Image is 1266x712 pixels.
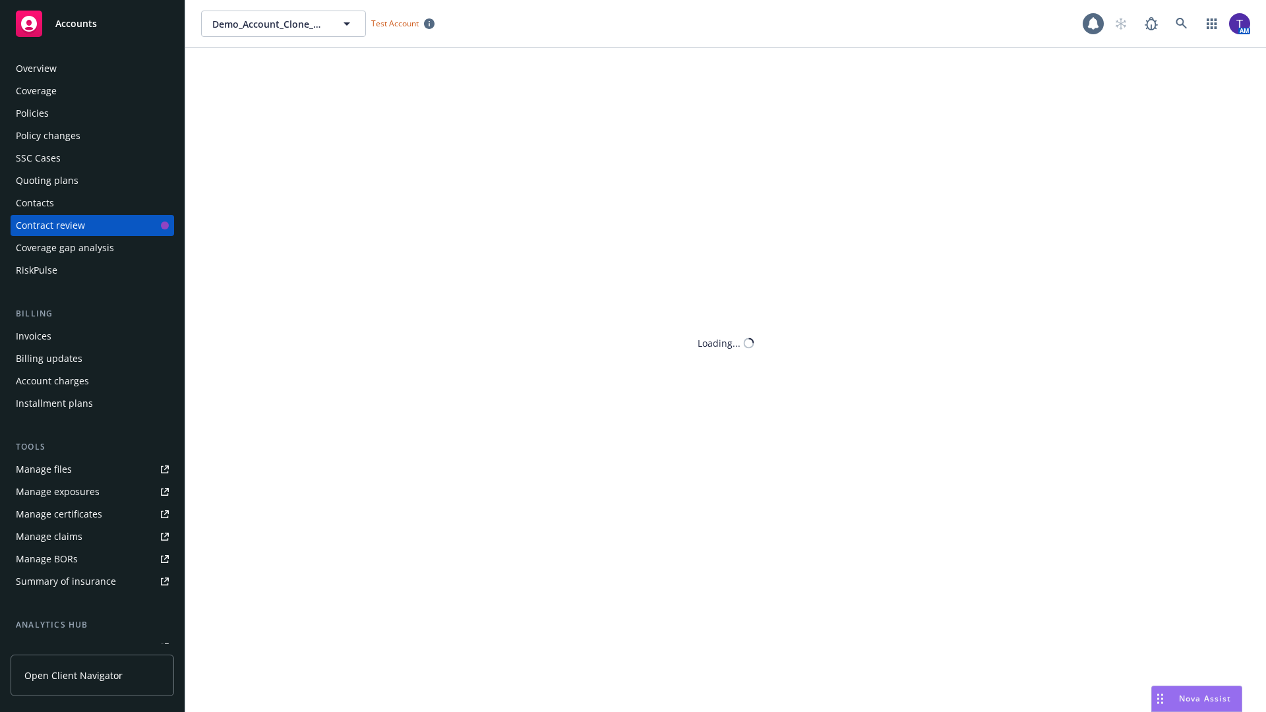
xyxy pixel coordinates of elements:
a: Overview [11,58,174,79]
div: Billing [11,307,174,320]
a: Manage BORs [11,549,174,570]
div: Manage certificates [16,504,102,525]
div: Manage exposures [16,481,100,502]
div: Quoting plans [16,170,78,191]
a: Manage claims [11,526,174,547]
div: Loading... [698,336,740,350]
div: Drag to move [1152,686,1168,711]
div: Overview [16,58,57,79]
div: Invoices [16,326,51,347]
a: Coverage [11,80,174,102]
div: SSC Cases [16,148,61,169]
a: Start snowing [1108,11,1134,37]
div: Manage claims [16,526,82,547]
div: Manage files [16,459,72,480]
a: Manage files [11,459,174,480]
div: RiskPulse [16,260,57,281]
div: Summary of insurance [16,571,116,592]
a: Manage certificates [11,504,174,525]
button: Demo_Account_Clone_QA_CR_Tests_Client [201,11,366,37]
a: Summary of insurance [11,571,174,592]
div: Loss summary generator [16,637,125,658]
div: Contacts [16,193,54,214]
a: Invoices [11,326,174,347]
a: Search [1168,11,1195,37]
a: Billing updates [11,348,174,369]
div: Installment plans [16,393,93,414]
span: Test Account [366,16,440,30]
span: Demo_Account_Clone_QA_CR_Tests_Client [212,17,326,31]
a: Report a Bug [1138,11,1164,37]
span: Nova Assist [1179,693,1231,704]
a: Accounts [11,5,174,42]
div: Analytics hub [11,618,174,632]
a: Contacts [11,193,174,214]
a: Coverage gap analysis [11,237,174,258]
span: Test Account [371,18,419,29]
div: Contract review [16,215,85,236]
div: Policy changes [16,125,80,146]
div: Billing updates [16,348,82,369]
span: Open Client Navigator [24,668,123,682]
a: Installment plans [11,393,174,414]
a: Switch app [1199,11,1225,37]
a: RiskPulse [11,260,174,281]
a: Policies [11,103,174,124]
div: Coverage [16,80,57,102]
span: Accounts [55,18,97,29]
a: Loss summary generator [11,637,174,658]
a: Quoting plans [11,170,174,191]
a: Policy changes [11,125,174,146]
div: Account charges [16,371,89,392]
a: Contract review [11,215,174,236]
div: Policies [16,103,49,124]
a: Manage exposures [11,481,174,502]
img: photo [1229,13,1250,34]
a: SSC Cases [11,148,174,169]
button: Nova Assist [1151,686,1242,712]
a: Account charges [11,371,174,392]
div: Manage BORs [16,549,78,570]
div: Tools [11,440,174,454]
div: Coverage gap analysis [16,237,114,258]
